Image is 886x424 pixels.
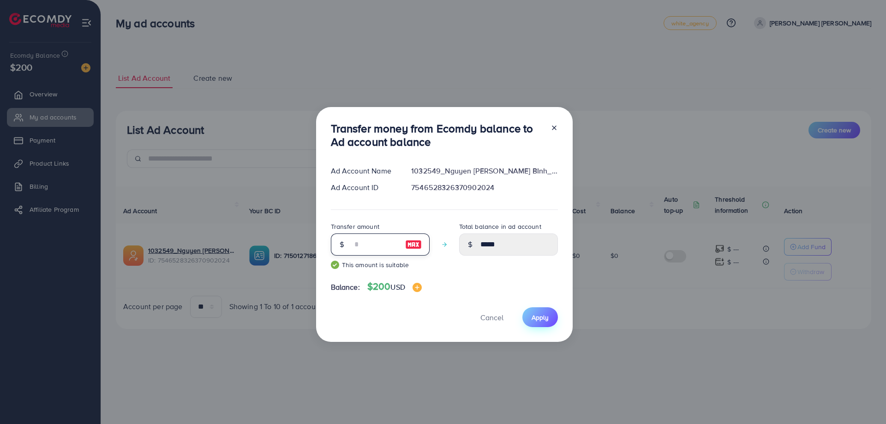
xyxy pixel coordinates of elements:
h3: Transfer money from Ecomdy balance to Ad account balance [331,122,543,149]
label: Total balance in ad account [459,222,541,231]
div: 7546528326370902024 [404,182,565,193]
span: Balance: [331,282,360,293]
div: Ad Account ID [323,182,404,193]
img: image [405,239,422,250]
span: USD [390,282,405,292]
span: Cancel [480,312,503,322]
div: 1032549_Nguyen [PERSON_NAME] BInh_1757063136524 [404,166,565,176]
iframe: Chat [847,382,879,417]
button: Cancel [469,307,515,327]
button: Apply [522,307,558,327]
span: Apply [532,313,549,322]
img: image [413,283,422,292]
small: This amount is suitable [331,260,430,269]
label: Transfer amount [331,222,379,231]
img: guide [331,261,339,269]
div: Ad Account Name [323,166,404,176]
h4: $200 [367,281,422,293]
